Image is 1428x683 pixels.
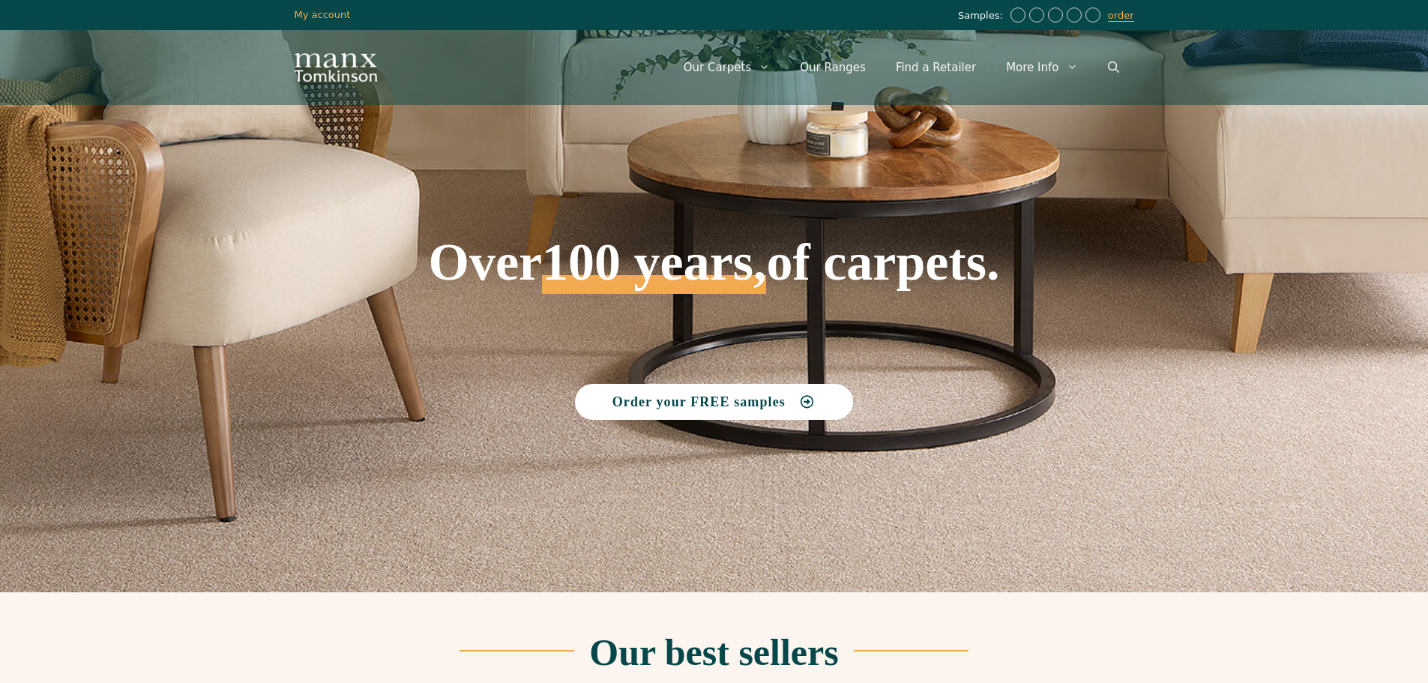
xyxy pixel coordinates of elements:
a: Find a Retailer [881,45,991,90]
span: 100 years, [542,249,766,294]
span: Samples: [958,10,1007,22]
a: Open Search Bar [1093,45,1134,90]
h2: Our best sellers [589,634,838,671]
a: My account [295,9,351,20]
a: Our Carpets [669,45,786,90]
h1: Over of carpets. [295,127,1134,294]
img: Manx Tomkinson [295,53,377,82]
a: Our Ranges [785,45,881,90]
a: Order your FREE samples [575,384,854,420]
span: Order your FREE samples [612,395,786,409]
a: More Info [991,45,1092,90]
nav: Primary [669,45,1134,90]
a: order [1108,10,1134,22]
